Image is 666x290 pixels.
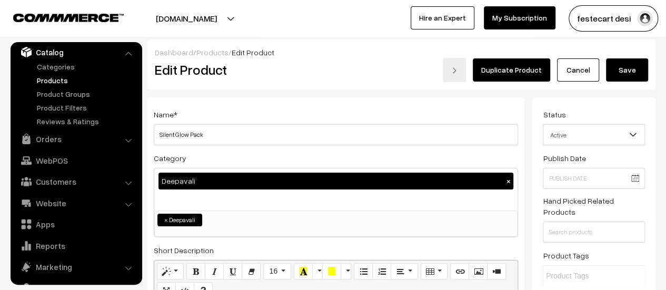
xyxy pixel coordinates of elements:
label: Short Description [154,245,214,256]
h2: Edit Product [155,62,351,78]
button: festecart desi [569,5,658,32]
button: Italic (CTRL+I) [205,263,224,280]
button: Picture [469,263,488,280]
label: Hand Picked Related Products [543,195,645,217]
img: right-arrow.png [451,67,458,74]
div: / / [155,47,648,58]
li: Deepavali [157,214,202,226]
button: Remove Font Style (CTRL+\) [242,263,261,280]
label: Category [154,153,186,164]
button: Unordered list (CTRL+SHIFT+NUM7) [354,263,373,280]
a: Orders [13,129,138,148]
input: Search products [543,222,645,243]
a: Apps [13,215,138,234]
a: Website [13,194,138,213]
button: Recent Color [294,263,313,280]
span: Active [543,124,645,145]
a: Categories [34,61,138,72]
button: Video [487,263,506,280]
a: Products [34,75,138,86]
a: Products [196,48,228,57]
button: Save [606,58,648,82]
a: Marketing [13,257,138,276]
a: Reports [13,236,138,255]
button: Style [157,263,184,280]
a: Duplicate Product [473,58,550,82]
button: Paragraph [391,263,418,280]
span: × [164,215,168,225]
a: Customers [13,172,138,191]
button: Table [421,263,448,280]
button: More Color [312,263,323,280]
a: My Subscription [484,6,555,29]
button: Font Size [263,263,291,280]
span: 16 [269,267,277,275]
a: Catalog [13,43,138,62]
a: Product Groups [34,88,138,99]
button: More Color [341,263,351,280]
div: Deepavali [158,173,513,189]
button: Bold (CTRL+B) [186,263,205,280]
img: user [637,11,653,26]
input: Publish Date [543,168,645,189]
a: Reviews & Ratings [34,116,138,127]
label: Name [154,109,177,120]
button: Link (CTRL+K) [450,263,469,280]
button: Underline (CTRL+U) [223,263,242,280]
span: Edit Product [232,48,274,57]
label: Publish Date [543,153,585,164]
a: Product Filters [34,102,138,113]
button: [DOMAIN_NAME] [119,5,254,32]
input: Product Tags [546,271,638,282]
label: Status [543,109,565,120]
span: Active [543,126,644,144]
button: Background Color [322,263,341,280]
img: COMMMERCE [13,14,124,22]
button: × [503,176,513,186]
label: Product Tags [543,250,589,261]
input: Name [154,124,518,145]
a: Cancel [557,58,599,82]
a: Hire an Expert [411,6,474,29]
a: COMMMERCE [13,11,105,23]
a: WebPOS [13,151,138,170]
button: Ordered list (CTRL+SHIFT+NUM8) [372,263,391,280]
a: Dashboard [155,48,193,57]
